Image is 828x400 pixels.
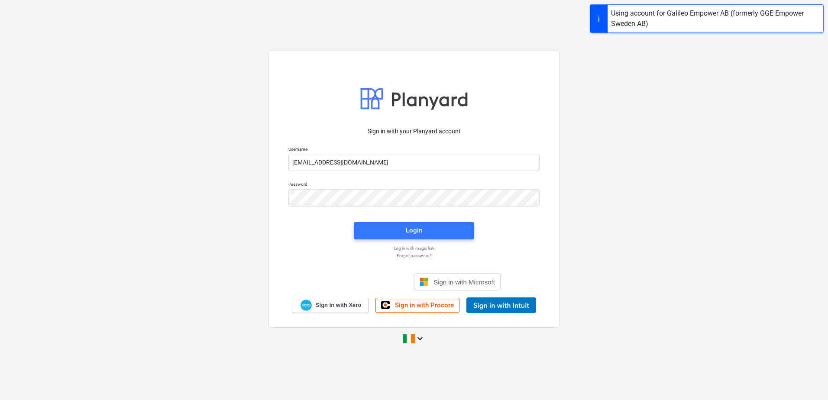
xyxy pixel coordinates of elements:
[288,127,540,136] p: Sign in with your Planyard account
[406,225,422,236] div: Login
[611,8,820,29] div: Using account for Galileo Empower AB (formerly GGE Empower Sweden AB)
[323,272,411,291] iframe: Sign in with Google Button
[292,298,369,313] a: Sign in with Xero
[301,300,312,311] img: Xero logo
[395,301,454,309] span: Sign in with Procore
[288,154,540,171] input: Username
[433,278,495,286] span: Sign in with Microsoft
[288,181,540,189] p: Password
[316,301,361,309] span: Sign in with Xero
[284,245,544,251] a: Log in with magic link
[288,146,540,154] p: Username
[375,298,459,313] a: Sign in with Procore
[284,253,544,258] a: Forgot password?
[420,277,428,286] img: Microsoft logo
[354,222,474,239] button: Login
[415,333,425,344] i: keyboard_arrow_down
